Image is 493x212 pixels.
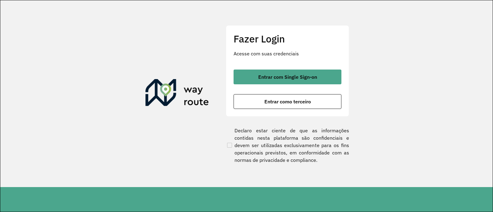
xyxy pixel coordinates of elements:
p: Acesse com suas credenciais [234,50,341,57]
img: Roteirizador AmbevTech [145,79,209,109]
span: Entrar como terceiro [264,99,311,104]
button: button [234,94,341,109]
h2: Fazer Login [234,33,341,45]
label: Declaro estar ciente de que as informações contidas nesta plataforma são confidenciais e devem se... [226,127,349,164]
button: button [234,70,341,84]
span: Entrar com Single Sign-on [258,74,317,79]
